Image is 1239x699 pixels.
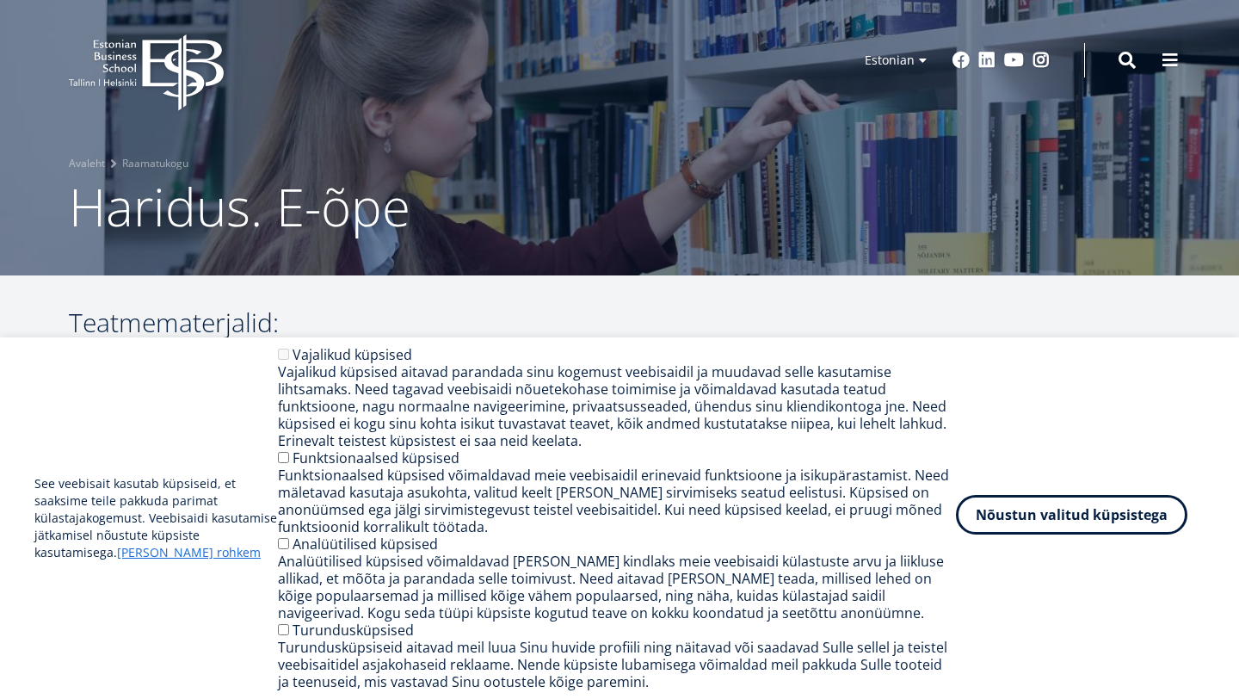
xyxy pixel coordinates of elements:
[69,155,105,172] a: Avaleht
[117,544,261,561] a: [PERSON_NAME] rohkem
[278,467,956,535] div: Funktsionaalsed küpsised võimaldavad meie veebisaidil erinevaid funktsioone ja isikupärastamist. ...
[1032,52,1050,69] a: Instagram
[122,155,188,172] a: Raamatukogu
[69,310,792,336] h3: Teatmematerjalid:
[278,363,956,449] div: Vajalikud küpsised aitavad parandada sinu kogemust veebisaidil ja muudavad selle kasutamise lihts...
[69,171,410,242] span: Haridus. E-õpe
[293,345,412,364] label: Vajalikud küpsised
[278,553,956,622] div: Analüütilised küpsised võimaldavad [PERSON_NAME] kindlaks meie veebisaidi külastuste arvu ja liik...
[956,495,1187,535] button: Nõustun valitud küpsistega
[293,621,414,640] label: Turundusküpsised
[278,639,956,690] div: Turundusküpsiseid aitavad meil luua Sinu huvide profiili ning näitavad või saadavad Sulle sellel ...
[34,475,278,561] p: See veebisait kasutab küpsiseid, et saaksime teile pakkuda parimat külastajakogemust. Veebisaidi ...
[978,52,996,69] a: Linkedin
[293,448,459,467] label: Funktsionaalsed küpsised
[952,52,970,69] a: Facebook
[293,535,438,554] label: Analüütilised küpsised
[1004,52,1024,69] a: Youtube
